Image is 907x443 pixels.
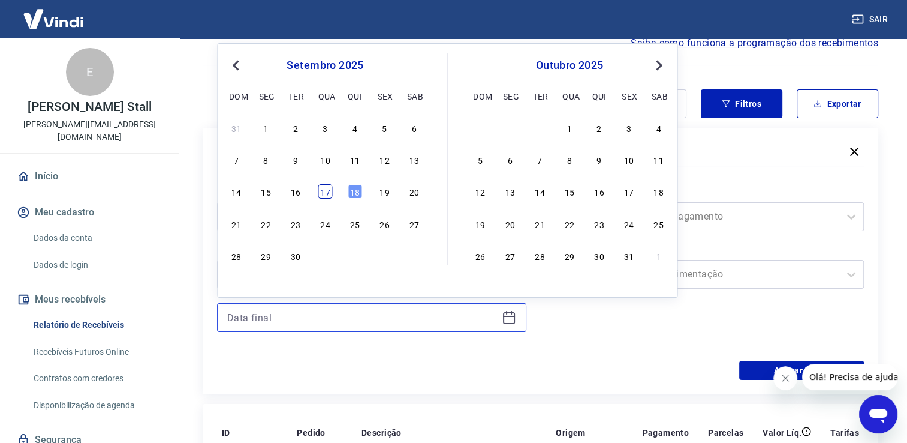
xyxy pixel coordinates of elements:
[473,121,487,135] div: Choose domingo, 28 de setembro de 2025
[763,427,801,439] p: Valor Líq.
[10,118,170,143] p: [PERSON_NAME][EMAIL_ADDRESS][DOMAIN_NAME]
[229,249,243,263] div: Choose domingo, 28 de setembro de 2025
[407,89,421,103] div: sab
[348,89,362,103] div: qui
[14,163,165,190] a: Início
[532,89,547,103] div: ter
[532,184,547,199] div: Choose terça-feira, 14 de outubro de 2025
[473,152,487,167] div: Choose domingo, 5 de outubro de 2025
[288,184,303,199] div: Choose terça-feira, 16 de setembro de 2025
[562,184,577,199] div: Choose quarta-feira, 15 de outubro de 2025
[773,366,797,390] iframe: Fechar mensagem
[849,8,893,31] button: Sair
[229,217,243,231] div: Choose domingo, 21 de setembro de 2025
[318,89,332,103] div: qua
[377,217,391,231] div: Choose sexta-feira, 26 de setembro de 2025
[562,121,577,135] div: Choose quarta-feira, 1 de outubro de 2025
[407,152,421,167] div: Choose sábado, 13 de setembro de 2025
[229,89,243,103] div: dom
[348,217,362,231] div: Choose quinta-feira, 25 de setembro de 2025
[622,89,636,103] div: sex
[652,121,666,135] div: Choose sábado, 4 de outubro de 2025
[377,89,391,103] div: sex
[228,58,243,73] button: Previous Month
[7,8,101,18] span: Olá! Precisa de ajuda?
[622,121,636,135] div: Choose sexta-feira, 3 de outubro de 2025
[556,427,585,439] p: Origem
[532,152,547,167] div: Choose terça-feira, 7 de outubro de 2025
[797,89,878,118] button: Exportar
[622,152,636,167] div: Choose sexta-feira, 10 de outubro de 2025
[318,249,332,263] div: Choose quarta-feira, 1 de outubro de 2025
[29,226,165,250] a: Dados da conta
[592,184,607,199] div: Choose quinta-feira, 16 de outubro de 2025
[503,184,517,199] div: Choose segunda-feira, 13 de outubro de 2025
[14,1,92,37] img: Vindi
[631,36,878,50] a: Saiba como funciona a programação dos recebimentos
[14,199,165,226] button: Meu cadastro
[592,89,607,103] div: qui
[259,217,273,231] div: Choose segunda-feira, 22 de setembro de 2025
[473,184,487,199] div: Choose domingo, 12 de outubro de 2025
[222,427,230,439] p: ID
[318,152,332,167] div: Choose quarta-feira, 10 de setembro de 2025
[297,427,325,439] p: Pedido
[532,249,547,263] div: Choose terça-feira, 28 de outubro de 2025
[227,119,423,264] div: month 2025-09
[652,217,666,231] div: Choose sábado, 25 de outubro de 2025
[29,340,165,364] a: Recebíveis Futuros Online
[348,121,362,135] div: Choose quinta-feira, 4 de setembro de 2025
[229,152,243,167] div: Choose domingo, 7 de setembro de 2025
[377,121,391,135] div: Choose sexta-feira, 5 de setembro de 2025
[652,58,666,73] button: Next Month
[503,89,517,103] div: seg
[348,249,362,263] div: Choose quinta-feira, 2 de outubro de 2025
[29,366,165,391] a: Contratos com credores
[348,184,362,199] div: Choose quinta-feira, 18 de setembro de 2025
[503,121,517,135] div: Choose segunda-feira, 29 de setembro de 2025
[377,184,391,199] div: Choose sexta-feira, 19 de setembro de 2025
[259,121,273,135] div: Choose segunda-feira, 1 de setembro de 2025
[66,48,114,96] div: E
[473,249,487,263] div: Choose domingo, 26 de outubro de 2025
[642,427,689,439] p: Pagamento
[592,249,607,263] div: Choose quinta-feira, 30 de outubro de 2025
[622,184,636,199] div: Choose sexta-feira, 17 de outubro de 2025
[318,184,332,199] div: Choose quarta-feira, 17 de setembro de 2025
[701,89,782,118] button: Filtros
[532,121,547,135] div: Choose terça-feira, 30 de setembro de 2025
[652,184,666,199] div: Choose sábado, 18 de outubro de 2025
[288,217,303,231] div: Choose terça-feira, 23 de setembro de 2025
[227,58,423,73] div: setembro 2025
[622,217,636,231] div: Choose sexta-feira, 24 de outubro de 2025
[562,89,577,103] div: qua
[227,309,497,327] input: Data final
[739,361,864,380] button: Aplicar filtros
[259,89,273,103] div: seg
[592,121,607,135] div: Choose quinta-feira, 2 de outubro de 2025
[592,152,607,167] div: Choose quinta-feira, 9 de outubro de 2025
[652,152,666,167] div: Choose sábado, 11 de outubro de 2025
[652,249,666,263] div: Choose sábado, 1 de novembro de 2025
[473,89,487,103] div: dom
[29,253,165,277] a: Dados de login
[29,393,165,418] a: Disponibilização de agenda
[229,184,243,199] div: Choose domingo, 14 de setembro de 2025
[503,152,517,167] div: Choose segunda-feira, 6 de outubro de 2025
[318,121,332,135] div: Choose quarta-feira, 3 de setembro de 2025
[562,249,577,263] div: Choose quarta-feira, 29 de outubro de 2025
[318,217,332,231] div: Choose quarta-feira, 24 de setembro de 2025
[592,217,607,231] div: Choose quinta-feira, 23 de outubro de 2025
[288,249,303,263] div: Choose terça-feira, 30 de setembro de 2025
[288,89,303,103] div: ter
[288,121,303,135] div: Choose terça-feira, 2 de setembro de 2025
[407,184,421,199] div: Choose sábado, 20 de setembro de 2025
[28,101,151,113] p: [PERSON_NAME] Stall
[259,152,273,167] div: Choose segunda-feira, 8 de setembro de 2025
[503,249,517,263] div: Choose segunda-feira, 27 de outubro de 2025
[472,58,668,73] div: outubro 2025
[229,121,243,135] div: Choose domingo, 31 de agosto de 2025
[472,119,668,264] div: month 2025-10
[473,217,487,231] div: Choose domingo, 19 de outubro de 2025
